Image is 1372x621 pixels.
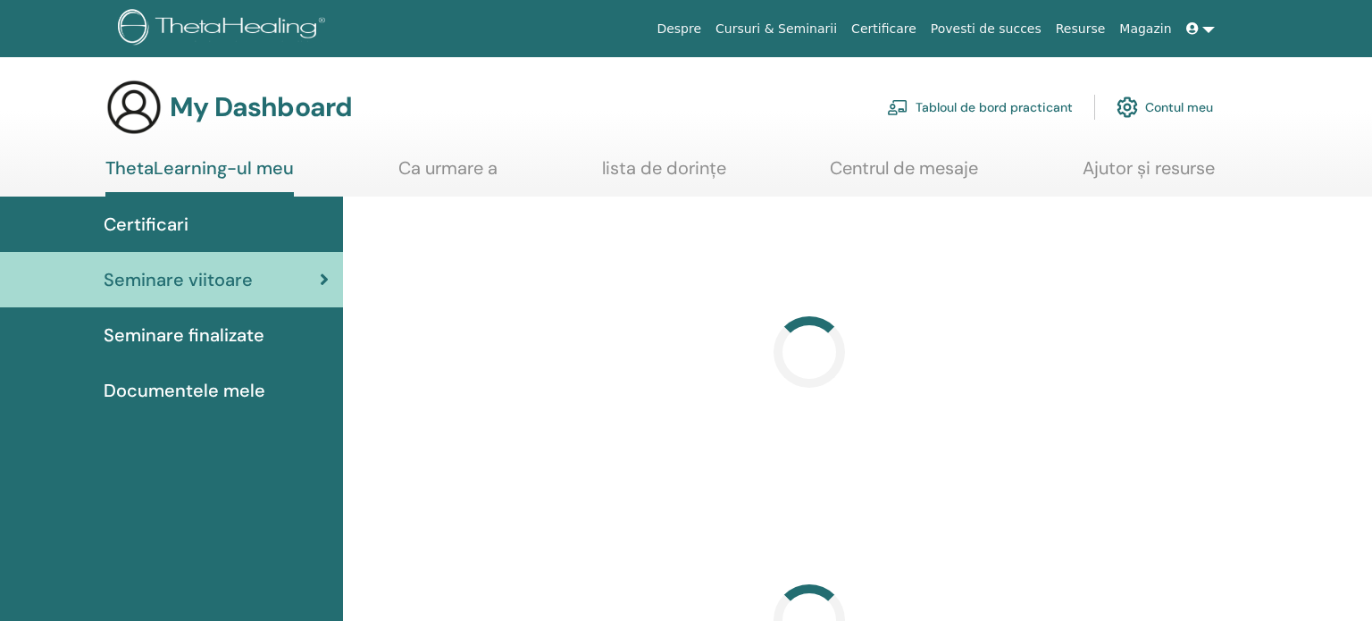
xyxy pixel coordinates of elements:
[104,266,253,293] span: Seminare viitoare
[1049,13,1113,46] a: Resurse
[830,157,978,192] a: Centrul de mesaje
[844,13,924,46] a: Certificare
[1117,92,1138,122] img: cog.svg
[105,79,163,136] img: generic-user-icon.jpg
[104,322,264,348] span: Seminare finalizate
[1112,13,1178,46] a: Magazin
[105,157,294,197] a: ThetaLearning-ul meu
[118,9,331,49] img: logo.png
[887,88,1073,127] a: Tabloul de bord practicant
[1117,88,1213,127] a: Contul meu
[649,13,708,46] a: Despre
[708,13,844,46] a: Cursuri & Seminarii
[924,13,1049,46] a: Povesti de succes
[887,99,908,115] img: chalkboard-teacher.svg
[398,157,498,192] a: Ca urmare a
[602,157,726,192] a: lista de dorințe
[104,377,265,404] span: Documentele mele
[104,211,188,238] span: Certificari
[170,91,352,123] h3: My Dashboard
[1083,157,1215,192] a: Ajutor și resurse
